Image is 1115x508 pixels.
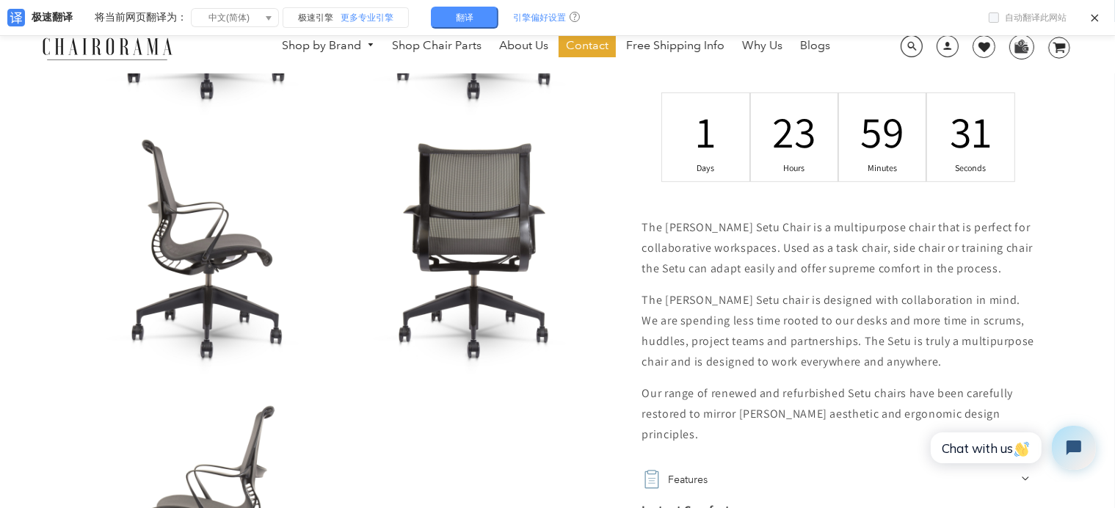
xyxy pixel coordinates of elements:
div: Days [697,162,716,174]
div: 23 [785,103,804,160]
div: 31 [962,103,981,160]
p: The [PERSON_NAME] Setu Chair is a multipurpose chair that is perfect for collaborative workspaces... [642,217,1035,279]
div: Seconds [962,162,981,174]
a: About Us [492,34,556,57]
img: chairorama [34,35,181,61]
a: Shop Chair Parts [385,34,489,57]
div: 59 [873,103,892,160]
a: Contact [559,34,616,57]
a: Blogs [793,34,838,57]
span: Free Shipping Info [626,38,724,54]
a: Why Us [735,34,790,57]
span: About Us [499,38,548,54]
div: Hours [785,162,804,174]
div: 1 [697,103,716,160]
nav: DesktopNavigation [243,34,870,61]
a: Free Shipping Info [619,34,732,57]
iframe: Tidio Chat [915,413,1108,482]
p: Our range of renewed and refurbished Setu chairs have been carefully restored to mirror [PERSON_N... [642,383,1035,445]
span: Blogs [800,38,830,54]
img: Herman Miller Setu Chair Renewed by Chairorama | Black - chairorama [84,121,335,374]
h2: Features [669,469,708,490]
img: WhatsApp_Image_2024-07-12_at_16.23.01.webp [1010,35,1033,57]
span: Contact [566,38,609,54]
img: Herman Miller Setu Chair Renewed by Chairorama | Black - chairorama [350,121,602,374]
span: Why Us [742,38,782,54]
div: Minutes [873,162,892,174]
span: Shop Chair Parts [392,38,482,54]
summary: Features [642,459,1035,500]
a: Shop by Brand [275,35,382,57]
p: The [PERSON_NAME] Setu chair is designed with collaboration in mind. We are spending less time ro... [642,290,1035,372]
